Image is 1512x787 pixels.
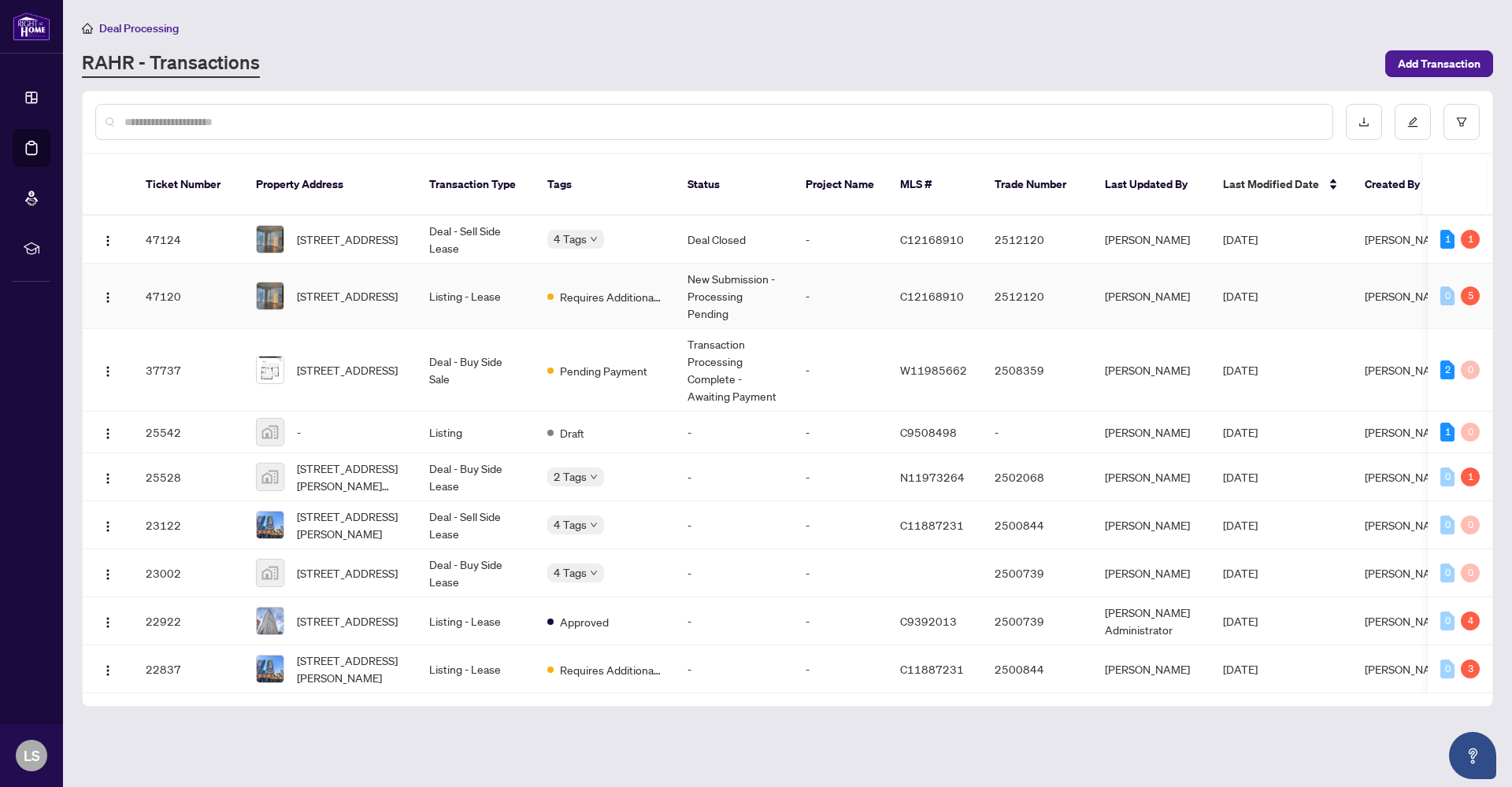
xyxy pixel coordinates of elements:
div: 1 [1461,230,1480,249]
span: C11887231 [900,518,964,532]
th: Status [675,154,793,216]
span: Approved [560,613,609,630]
img: Logo [102,472,114,485]
span: C9392013 [900,614,957,628]
span: [STREET_ADDRESS] [297,361,398,379]
td: 2502068 [982,453,1092,501]
td: 23122 [133,501,243,549]
img: thumbnail-img [257,464,283,490]
th: Tags [535,154,675,216]
img: Logo [102,616,114,629]
span: edit [1407,116,1418,127]
span: [DATE] [1223,470,1258,484]
th: MLS # [888,154,982,216]
td: New Submission - Processing Pending [675,264,793,329]
img: thumbnail-img [257,608,283,634]
td: - [793,501,888,549]
button: Logo [95,357,120,382]
td: 2500739 [982,597,1092,645]
div: 0 [1440,660,1455,678]
td: 22922 [133,597,243,645]
button: Logo [95,283,120,309]
span: download [1358,116,1369,127]
span: [STREET_ADDRESS][PERSON_NAME] [297,508,404,542]
td: Deal - Buy Side Lease [417,549,535,597]
td: Deal - Buy Side Lease [417,453,535,501]
span: [DATE] [1223,662,1258,676]
td: 22837 [133,645,243,693]
td: - [793,453,888,501]
span: [DATE] [1223,232,1258,246]
td: [PERSON_NAME] [1092,453,1210,501]
th: Created By [1352,154,1447,216]
td: - [793,264,888,329]
td: [PERSON_NAME] [1092,216,1210,264]
span: C9508498 [900,425,957,439]
div: 0 [1461,515,1480,534]
span: 4 Tags [554,515,587,534]
button: edit [1395,104,1431,140]
span: C11887231 [900,662,964,676]
span: [PERSON_NAME] [1365,614,1450,628]
td: - [675,645,793,693]
span: - [297,423,301,441]
td: [PERSON_NAME] [1092,501,1210,549]
td: 2512120 [982,264,1092,329]
span: [STREET_ADDRESS] [297,612,398,630]
span: [DATE] [1223,363,1258,377]
div: 0 [1440,563,1455,582]
th: Ticket Number [133,154,243,216]
span: Requires Additional Docs [560,288,662,305]
span: [PERSON_NAME] [1365,566,1450,580]
td: 2500844 [982,501,1092,549]
span: 4 Tags [554,230,587,248]
span: down [590,235,598,243]
span: [STREET_ADDRESS] [297,287,398,305]
span: [PERSON_NAME] [1365,363,1450,377]
td: Deal - Buy Side Sale [417,329,535,412]
img: Logo [102,520,114,533]
td: 37737 [133,329,243,412]
div: 0 [1440,286,1455,305]
span: [DATE] [1223,566,1258,580]
td: Deal - Sell Side Lease [417,501,535,549]
div: 4 [1461,611,1480,630]
div: 0 [1440,611,1455,630]
span: [STREET_ADDRESS][PERSON_NAME][PERSON_NAME] [297,460,404,494]
span: [DATE] [1223,614,1258,628]
button: Logo [95,227,120,252]
div: 0 [1440,467,1455,486]
td: [PERSON_NAME] Administrator [1092,597,1210,645]
img: thumbnail-img [257,512,283,538]
img: logo [13,12,50,41]
span: [PERSON_NAME] [1365,289,1450,303]
img: thumbnail-img [257,357,283,383]
img: Logo [102,291,114,304]
th: Trade Number [982,154,1092,216]
span: [DATE] [1223,518,1258,532]
button: Logo [95,560,120,586]
td: [PERSON_NAME] [1092,412,1210,453]
td: Transaction Processing Complete - Awaiting Payment [675,329,793,412]
div: 2 [1440,360,1455,379]
div: 5 [1461,286,1480,305]
button: Logo [95,419,120,445]
span: down [590,569,598,577]
div: 0 [1461,563,1480,582]
img: thumbnail-img [257,419,283,445]
td: [PERSON_NAME] [1092,264,1210,329]
a: RAHR - Transactions [82,50,260,78]
span: LS [24,745,40,767]
img: thumbnail-img [257,283,283,309]
div: 0 [1461,360,1480,379]
img: Logo [102,568,114,581]
span: C12168910 [900,232,964,246]
span: W11985662 [900,363,967,377]
div: 0 [1440,515,1455,534]
td: Listing - Lease [417,597,535,645]
td: Listing - Lease [417,645,535,693]
div: 1 [1440,423,1455,442]
button: filter [1443,104,1480,140]
div: 1 [1461,467,1480,486]
td: - [675,501,793,549]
